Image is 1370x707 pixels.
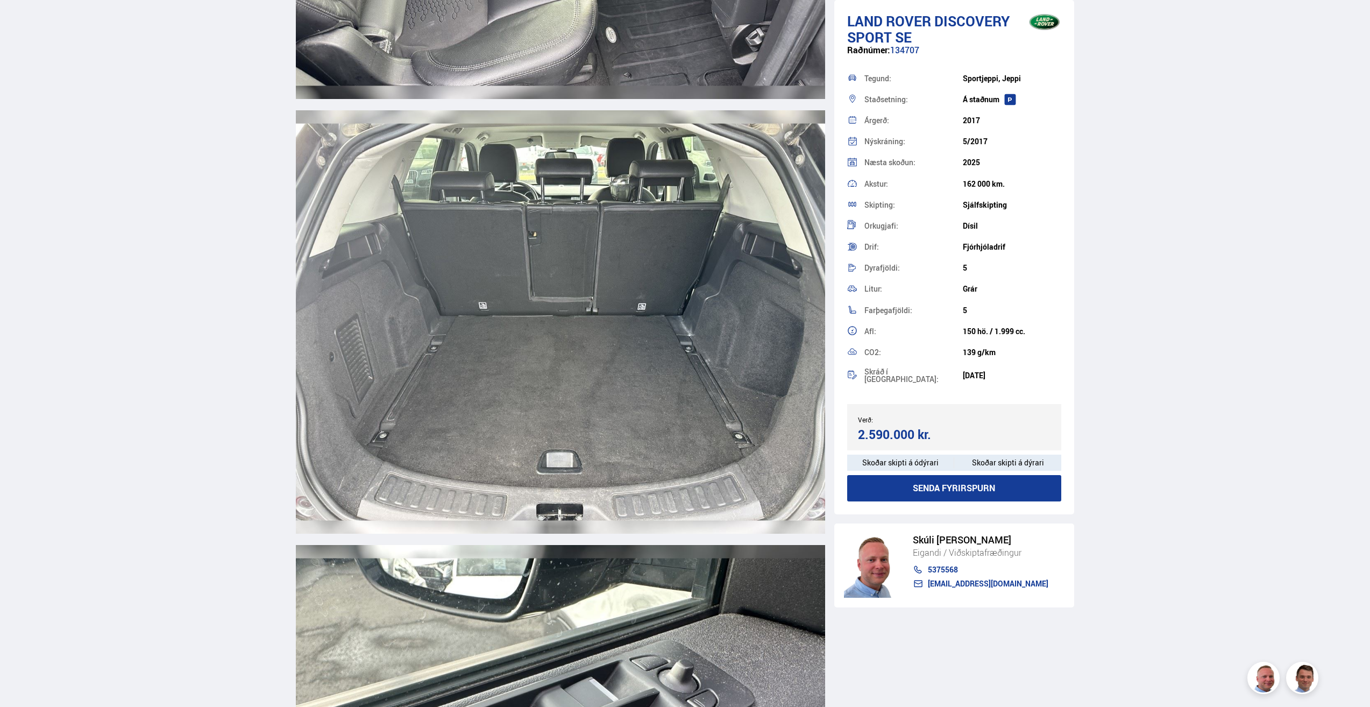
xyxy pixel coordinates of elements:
[858,416,954,423] div: Verð:
[864,328,963,335] div: Afl:
[913,565,1048,574] a: 5375568
[963,180,1061,188] div: 162 000 km.
[963,243,1061,251] div: Fjórhjóladrif
[913,534,1048,546] div: Skúli [PERSON_NAME]
[9,4,41,37] button: Opna LiveChat spjallviðmót
[864,180,963,188] div: Akstur:
[844,533,902,598] img: siFngHWaQ9KaOqBr.png
[864,285,963,293] div: Litur:
[864,307,963,314] div: Farþegafjöldi:
[847,11,1010,47] span: Discovery Sport SE
[864,159,963,166] div: Næsta skoðun:
[864,368,963,383] div: Skráð í [GEOGRAPHIC_DATA]:
[296,110,825,534] img: 1159902.jpeg
[963,201,1061,209] div: Sjálfskipting
[963,137,1061,146] div: 5/2017
[1288,663,1320,696] img: FbJEzSuNWCJXmdc-.webp
[963,264,1061,272] div: 5
[864,243,963,251] div: Drif:
[963,348,1061,357] div: 139 g/km
[963,158,1061,167] div: 2025
[913,579,1048,588] a: [EMAIL_ADDRESS][DOMAIN_NAME]
[963,74,1061,83] div: Sportjeppi, Jeppi
[847,44,890,56] span: Raðnúmer:
[963,371,1061,380] div: [DATE]
[858,427,951,442] div: 2.590.000 kr.
[1249,663,1281,696] img: siFngHWaQ9KaOqBr.png
[864,96,963,103] div: Staðsetning:
[1023,5,1066,39] img: brand logo
[847,11,931,31] span: Land Rover
[864,349,963,356] div: CO2:
[963,306,1061,315] div: 5
[864,201,963,209] div: Skipting:
[847,455,954,471] div: Skoðar skipti á ódýrari
[963,222,1061,230] div: Dísil
[864,138,963,145] div: Nýskráning:
[963,327,1061,336] div: 150 hö. / 1.999 cc.
[847,475,1062,501] button: Senda fyrirspurn
[963,95,1061,104] div: Á staðnum
[963,116,1061,125] div: 2017
[864,117,963,124] div: Árgerð:
[864,222,963,230] div: Orkugjafi:
[864,75,963,82] div: Tegund:
[963,285,1061,293] div: Grár
[864,264,963,272] div: Dyrafjöldi:
[913,546,1048,560] div: Eigandi / Viðskiptafræðingur
[954,455,1061,471] div: Skoðar skipti á dýrari
[847,45,1062,66] div: 134707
